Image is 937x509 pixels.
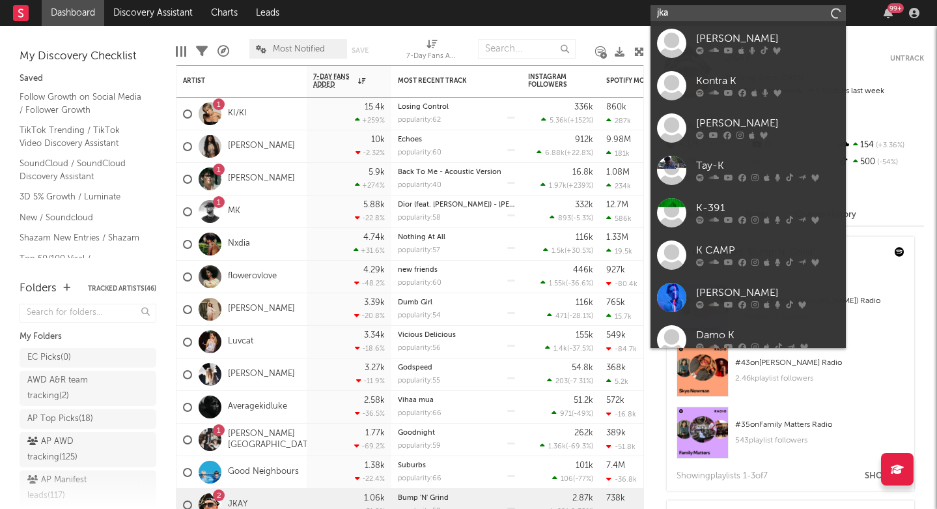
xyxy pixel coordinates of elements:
[20,348,156,368] a: EC Picks(0)
[228,336,253,347] a: Luvcat
[575,136,593,144] div: 912k
[478,39,576,59] input: Search...
[398,280,441,287] div: popularity: 60
[575,201,593,209] div: 332k
[606,331,626,340] div: 549k
[88,285,156,292] button: Tracked Artists(46)
[540,279,593,287] div: ( )
[606,345,637,353] div: -84.7k
[398,410,441,417] div: popularity: 66
[228,467,299,478] a: Good Neighbours
[398,364,515,371] div: Godspeed
[398,462,426,469] a: Suburbs
[217,33,229,70] div: A&R Pipeline
[20,329,156,345] div: My Folders
[865,472,908,480] button: Show All
[606,280,637,288] div: -80.4k
[573,215,591,222] span: -5.3 %
[364,494,385,502] div: 1.06k
[566,248,591,255] span: +30.5 %
[545,344,593,353] div: ( )
[364,298,385,307] div: 3.39k
[555,313,567,320] span: 471
[354,312,385,320] div: -20.8 %
[572,364,593,372] div: 54.8k
[888,3,904,13] div: 99 +
[606,77,704,85] div: Spotify Monthly Listeners
[228,239,250,250] a: Nxdia
[356,149,385,157] div: -2.32 %
[572,168,593,177] div: 16.8k
[398,214,441,222] div: popularity: 58
[606,201,628,209] div: 12.7M
[650,65,846,107] a: Kontra K
[570,378,591,385] span: -7.31 %
[20,432,156,467] a: AP AWD tracking(125)
[20,409,156,429] a: AP Top Picks(18)
[650,107,846,149] a: [PERSON_NAME]
[540,181,593,190] div: ( )
[354,279,385,287] div: -48.2 %
[398,267,515,274] div: new friends
[575,476,591,483] span: -77 %
[540,442,593,450] div: ( )
[398,117,441,124] div: popularity: 62
[677,469,768,484] div: Showing playlist s 1- 3 of 7
[650,22,846,65] a: [PERSON_NAME]
[606,233,628,242] div: 1.33M
[875,159,898,166] span: -54 %
[606,298,625,307] div: 765k
[20,304,156,323] input: Search for folders...
[837,137,924,154] div: 154
[696,31,839,47] div: [PERSON_NAME]
[574,429,593,437] div: 262k
[696,74,839,89] div: Kontra K
[20,71,156,87] div: Saved
[20,156,143,183] a: SoundCloud / SoundCloud Discovery Assistant
[20,90,143,117] a: Follow Growth on Social Media / Follower Growth
[354,246,385,255] div: +31.6 %
[355,474,385,483] div: -22.4 %
[606,377,628,386] div: 5.2k
[228,173,295,184] a: [PERSON_NAME]
[183,77,281,85] div: Artist
[352,47,369,54] button: Save
[398,397,515,404] div: Vihaa mua
[228,429,316,451] a: [PERSON_NAME][GEOGRAPHIC_DATA]
[576,298,593,307] div: 116k
[406,33,458,70] div: 7-Day Fans Added (7-Day Fans Added)
[398,345,441,352] div: popularity: 56
[541,116,593,124] div: ( )
[398,495,449,502] a: Bump 'N' Grind
[228,401,287,413] a: Averagekidluke
[560,411,572,418] span: 971
[398,429,435,437] a: Goodnight
[549,182,566,190] span: 1.97k
[568,443,591,450] span: -69.3 %
[735,355,904,371] div: # 43 on [PERSON_NAME] Radio
[606,214,632,223] div: 586k
[696,328,839,343] div: Damo K
[27,373,119,404] div: AWD A&R team tracking ( 2 )
[606,136,631,144] div: 9.98M
[569,313,591,320] span: -28.1 %
[606,396,624,405] div: 572k
[568,182,591,190] span: +239 %
[837,154,924,171] div: 500
[650,192,846,234] a: K-391
[398,104,449,111] a: Losing Control
[398,169,515,176] div: Back To Me - Acoustic Version
[576,461,593,470] div: 101k
[537,149,593,157] div: ( )
[228,108,247,119] a: KI/KI
[606,443,636,451] div: -51.8k
[569,345,591,353] span: -37.5 %
[566,150,591,157] span: +22.8 %
[398,312,441,319] div: popularity: 54
[398,234,445,241] a: Nothing At All
[398,201,578,209] a: Dior (feat. [PERSON_NAME]) - [PERSON_NAME] Remix
[365,364,385,372] div: 3.27k
[363,233,385,242] div: 4.74k
[228,206,240,217] a: MK
[27,473,119,504] div: AP Manifest leads ( 117 )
